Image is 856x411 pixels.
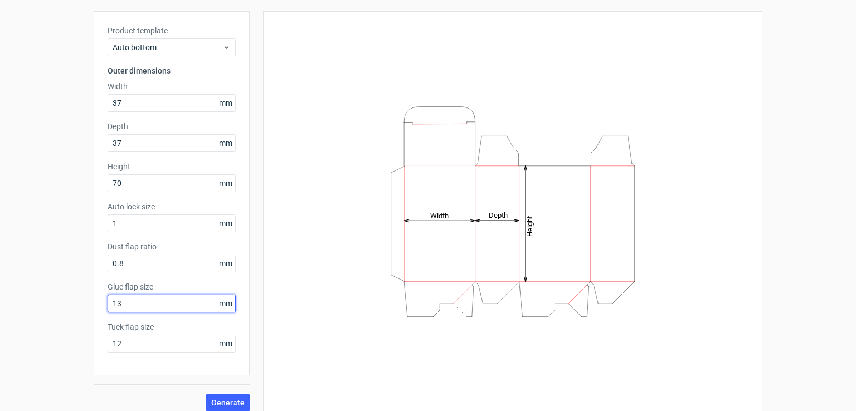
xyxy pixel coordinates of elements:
[108,25,236,36] label: Product template
[216,335,235,352] span: mm
[216,255,235,272] span: mm
[108,281,236,292] label: Glue flap size
[108,201,236,212] label: Auto lock size
[108,121,236,132] label: Depth
[108,81,236,92] label: Width
[526,216,534,236] tspan: Height
[489,211,508,219] tspan: Depth
[216,135,235,151] span: mm
[216,95,235,111] span: mm
[216,295,235,312] span: mm
[108,65,236,76] h3: Outer dimensions
[108,241,236,252] label: Dust flap ratio
[108,321,236,332] label: Tuck flap size
[216,215,235,232] span: mm
[113,42,222,53] span: Auto bottom
[211,399,245,407] span: Generate
[216,175,235,192] span: mm
[108,161,236,172] label: Height
[430,211,449,219] tspan: Width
